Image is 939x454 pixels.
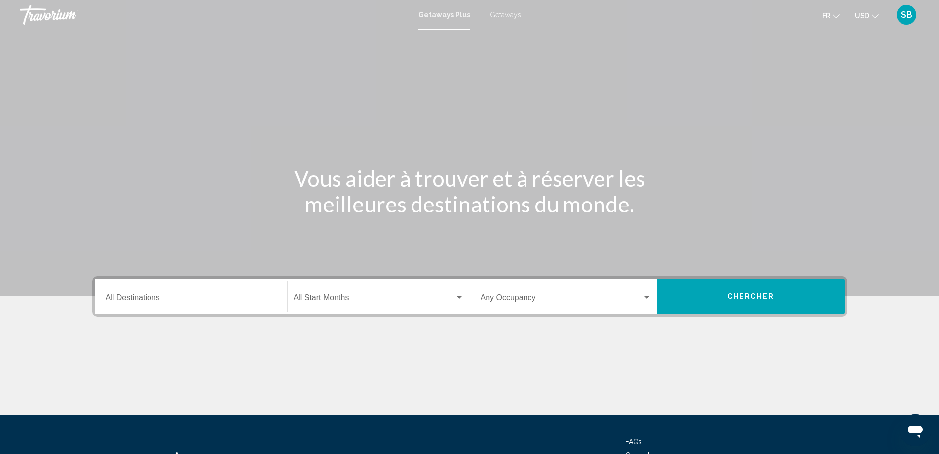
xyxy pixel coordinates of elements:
button: Chercher [657,279,845,314]
div: Search widget [95,279,845,314]
a: Getaways [490,11,521,19]
a: Travorium [20,5,409,25]
button: Change language [822,8,840,23]
button: Change currency [855,8,879,23]
span: Chercher [727,293,774,301]
a: Getaways Plus [418,11,470,19]
a: FAQs [625,438,642,446]
span: SB [901,10,912,20]
span: fr [822,12,830,20]
span: USD [855,12,869,20]
iframe: Bouton de lancement de la fenêtre de messagerie [900,414,931,446]
h1: Vous aider à trouver et à réserver les meilleures destinations du monde. [285,165,655,217]
button: User Menu [894,4,919,25]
